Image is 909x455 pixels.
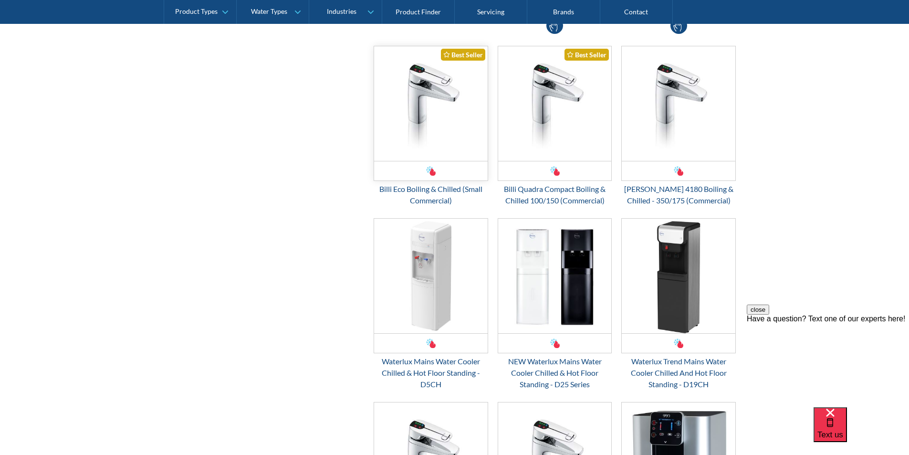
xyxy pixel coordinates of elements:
div: Product Types [175,8,218,16]
a: Billi Quadra Compact Boiling & Chilled 100/150 (Commercial)Best SellerBilli Quadra Compact Boilin... [498,46,612,206]
div: Billi Eco Boiling & Chilled (Small Commercial) [374,183,488,206]
iframe: podium webchat widget bubble [814,407,909,455]
a: Billi Eco Boiling & Chilled (Small Commercial)Best SellerBilli Eco Boiling & Chilled (Small Comme... [374,46,488,206]
img: Billi Quadra Compact Boiling & Chilled 100/150 (Commercial) [498,46,612,161]
div: Water Types [251,8,287,16]
img: Billi Eco Boiling & Chilled (Small Commercial) [374,46,488,161]
a: Waterlux Trend Mains Water Cooler Chilled And Hot Floor Standing - D19CHWaterlux Trend Mains Wate... [621,218,736,390]
a: NEW Waterlux Mains Water Cooler Chilled & Hot Floor Standing - D25 Series NEW Waterlux Mains Wate... [498,218,612,390]
div: Waterlux Trend Mains Water Cooler Chilled And Hot Floor Standing - D19CH [621,356,736,390]
div: Billi Quadra Compact Boiling & Chilled 100/150 (Commercial) [498,183,612,206]
img: Billi Quadra 4180 Boiling & Chilled - 350/175 (Commercial) [622,46,735,161]
div: Industries [327,8,356,16]
img: Waterlux Trend Mains Water Cooler Chilled And Hot Floor Standing - D19CH [622,219,735,333]
iframe: podium webchat widget prompt [747,305,909,419]
div: Best Seller [564,49,609,61]
div: [PERSON_NAME] 4180 Boiling & Chilled - 350/175 (Commercial) [621,183,736,206]
div: NEW Waterlux Mains Water Cooler Chilled & Hot Floor Standing - D25 Series [498,356,612,390]
img: Waterlux Mains Water Cooler Chilled & Hot Floor Standing - D5CH [374,219,488,333]
img: NEW Waterlux Mains Water Cooler Chilled & Hot Floor Standing - D25 Series [498,219,612,333]
div: Waterlux Mains Water Cooler Chilled & Hot Floor Standing - D5CH [374,356,488,390]
a: Waterlux Mains Water Cooler Chilled & Hot Floor Standing - D5CHWaterlux Mains Water Cooler Chille... [374,218,488,390]
a: Billi Quadra 4180 Boiling & Chilled - 350/175 (Commercial)[PERSON_NAME] 4180 Boiling & Chilled - ... [621,46,736,206]
div: Best Seller [441,49,485,61]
